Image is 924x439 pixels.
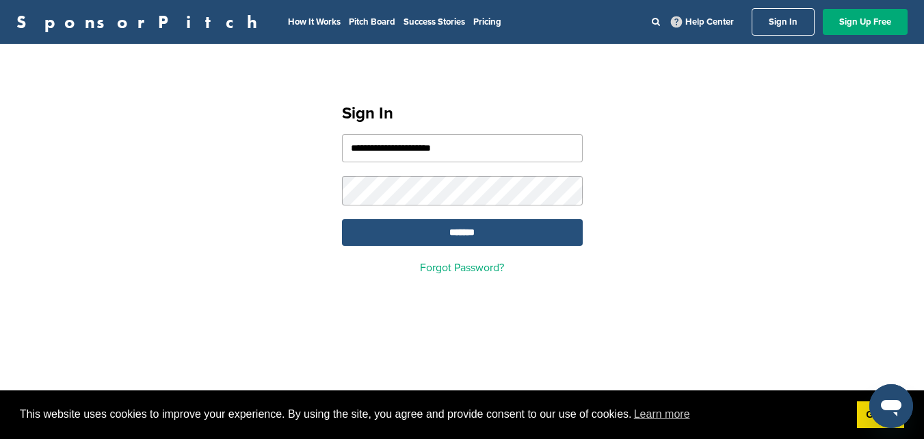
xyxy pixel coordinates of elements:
[668,14,737,30] a: Help Center
[342,101,583,126] h1: Sign In
[869,384,913,428] iframe: Button to launch messaging window
[349,16,395,27] a: Pitch Board
[288,16,341,27] a: How It Works
[752,8,815,36] a: Sign In
[420,261,504,275] a: Forgot Password?
[857,401,904,429] a: dismiss cookie message
[404,16,465,27] a: Success Stories
[16,13,266,31] a: SponsorPitch
[632,404,692,425] a: learn more about cookies
[20,404,846,425] span: This website uses cookies to improve your experience. By using the site, you agree and provide co...
[823,9,908,35] a: Sign Up Free
[473,16,501,27] a: Pricing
